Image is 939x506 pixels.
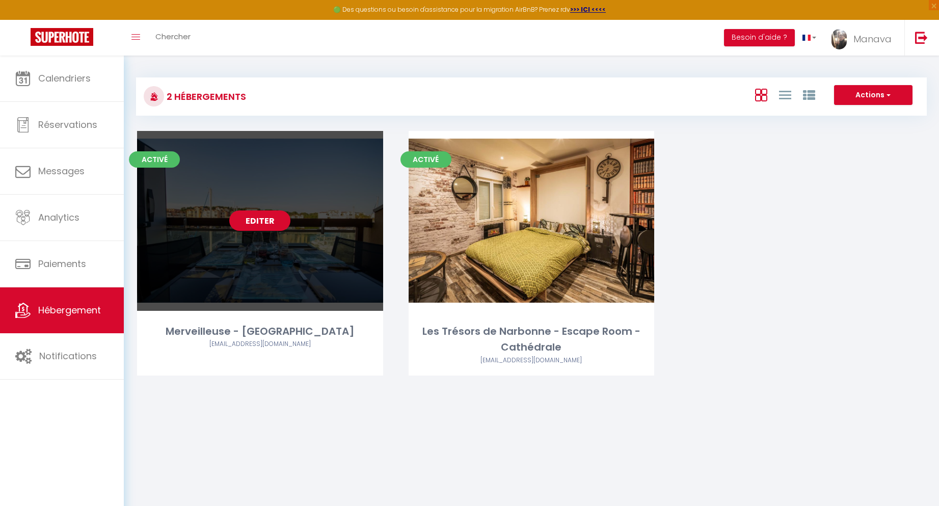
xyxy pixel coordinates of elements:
[38,257,86,270] span: Paiements
[724,29,795,46] button: Besoin d'aide ?
[38,304,101,316] span: Hébergement
[834,85,913,105] button: Actions
[38,118,97,131] span: Réservations
[803,86,815,103] a: Vue par Groupe
[129,151,180,168] span: Activé
[779,86,791,103] a: Vue en Liste
[831,29,847,49] img: ...
[915,31,928,44] img: logout
[39,350,97,362] span: Notifications
[38,211,79,224] span: Analytics
[755,86,767,103] a: Vue en Box
[148,20,198,56] a: Chercher
[155,31,191,42] span: Chercher
[137,324,383,339] div: Merveilleuse - [GEOGRAPHIC_DATA]
[137,339,383,349] div: Airbnb
[164,85,246,108] h3: 2 Hébergements
[824,20,904,56] a: ... Manava
[853,33,892,45] span: Manava
[400,151,451,168] span: Activé
[38,165,85,177] span: Messages
[409,324,655,356] div: Les Trésors de Narbonne - Escape Room - Cathédrale
[409,356,655,365] div: Airbnb
[570,5,606,14] a: >>> ICI <<<<
[31,28,93,46] img: Super Booking
[38,72,91,85] span: Calendriers
[229,210,290,231] a: Editer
